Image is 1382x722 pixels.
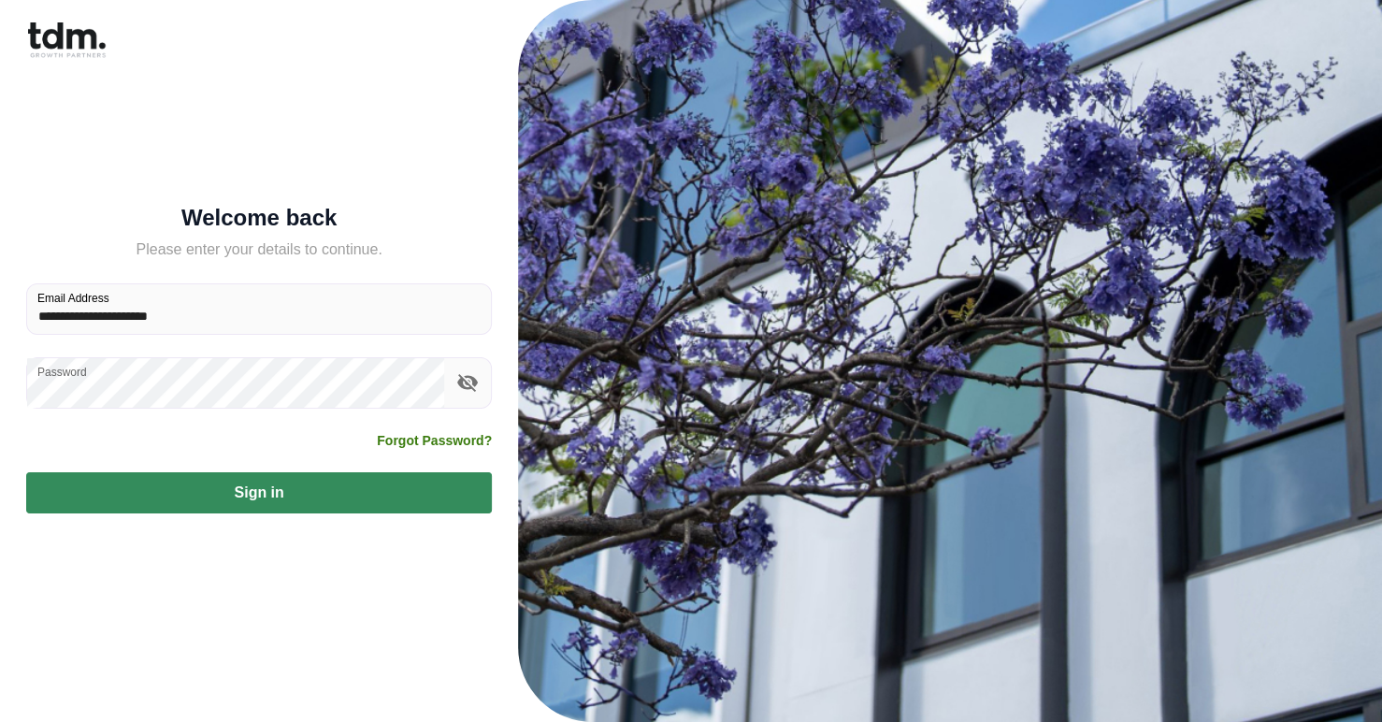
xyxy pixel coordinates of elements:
[37,290,109,306] label: Email Address
[26,209,492,227] h5: Welcome back
[26,238,492,261] h5: Please enter your details to continue.
[26,472,492,513] button: Sign in
[452,367,483,398] button: toggle password visibility
[37,364,87,380] label: Password
[377,431,492,450] a: Forgot Password?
